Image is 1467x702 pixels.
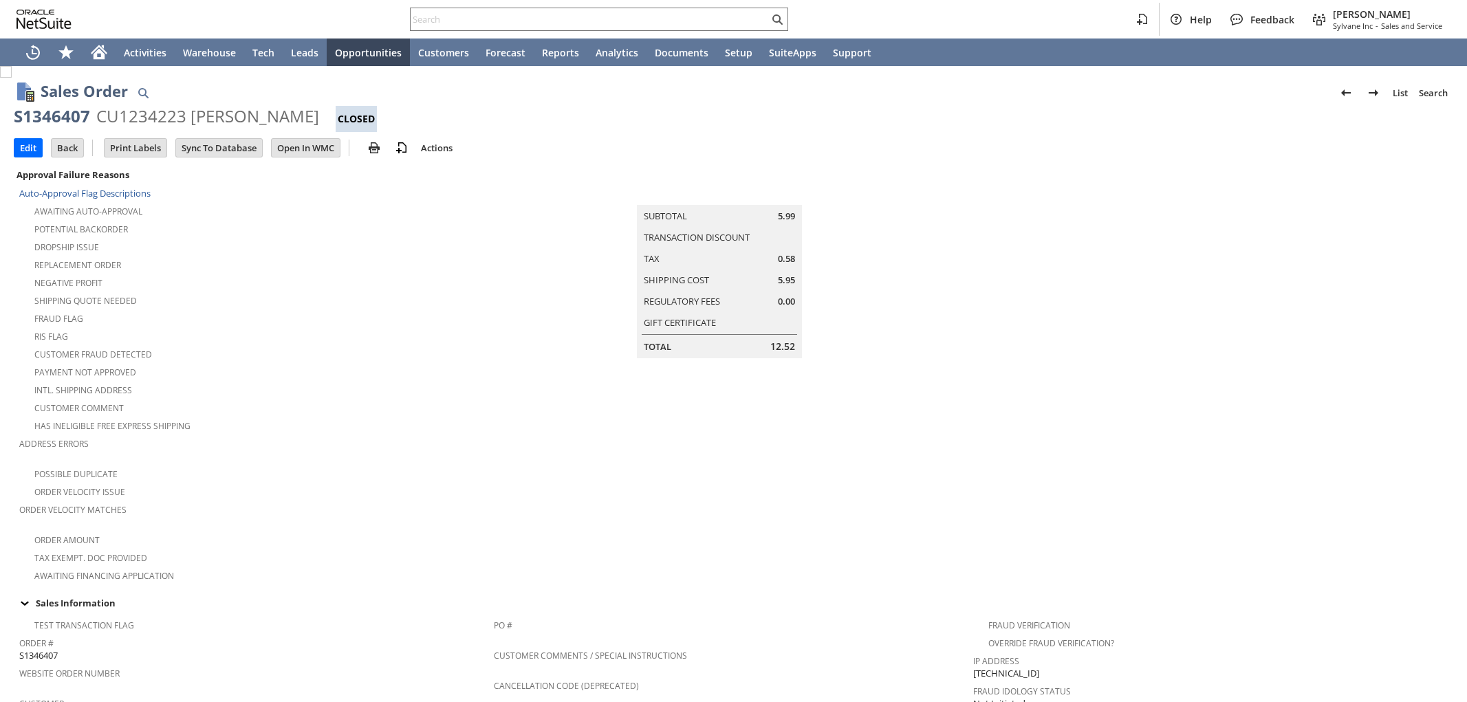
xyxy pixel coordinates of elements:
[34,534,100,546] a: Order Amount
[973,667,1039,680] span: [TECHNICAL_ID]
[366,140,382,156] img: print.svg
[291,46,318,59] span: Leads
[183,46,236,59] span: Warehouse
[34,241,99,253] a: Dropship Issue
[644,316,716,329] a: Gift Certificate
[587,39,646,66] a: Analytics
[644,295,720,307] a: Regulatory Fees
[973,655,1019,667] a: IP Address
[34,486,125,498] a: Order Velocity Issue
[415,142,458,154] a: Actions
[34,619,134,631] a: Test Transaction Flag
[34,206,142,217] a: Awaiting Auto-Approval
[717,39,761,66] a: Setup
[19,187,151,199] a: Auto-Approval Flag Descriptions
[1190,13,1212,26] span: Help
[34,366,136,378] a: Payment not approved
[34,259,121,271] a: Replacement Order
[34,277,102,289] a: Negative Profit
[41,80,128,102] h1: Sales Order
[244,39,283,66] a: Tech
[1387,82,1413,104] a: List
[1376,21,1378,31] span: -
[34,420,191,432] a: Has Ineligible Free Express Shipping
[19,649,58,662] span: S1346407
[52,139,83,157] input: Back
[175,39,244,66] a: Warehouse
[1413,82,1453,104] a: Search
[34,313,83,325] a: Fraud Flag
[50,39,83,66] div: Shortcuts
[494,619,512,631] a: PO #
[252,46,274,59] span: Tech
[19,668,120,679] a: Website Order Number
[96,105,319,127] div: CU1234223 [PERSON_NAME]
[17,10,72,29] svg: logo
[411,11,769,28] input: Search
[58,44,74,61] svg: Shortcuts
[418,46,469,59] span: Customers
[1365,85,1382,101] img: Next
[542,46,579,59] span: Reports
[778,295,795,308] span: 0.00
[725,46,752,59] span: Setup
[769,46,816,59] span: SuiteApps
[644,274,709,286] a: Shipping Cost
[644,252,660,265] a: Tax
[596,46,638,59] span: Analytics
[825,39,880,66] a: Support
[336,106,377,132] div: Closed
[778,252,795,265] span: 0.58
[91,44,107,61] svg: Home
[19,504,127,516] a: Order Velocity Matches
[135,85,151,101] img: Quick Find
[327,39,410,66] a: Opportunities
[778,210,795,223] span: 5.99
[34,331,68,342] a: RIS flag
[34,402,124,414] a: Customer Comment
[34,295,137,307] a: Shipping Quote Needed
[124,46,166,59] span: Activities
[410,39,477,66] a: Customers
[34,223,128,235] a: Potential Backorder
[34,552,147,564] a: Tax Exempt. Doc Provided
[486,46,525,59] span: Forecast
[833,46,871,59] span: Support
[761,39,825,66] a: SuiteApps
[116,39,175,66] a: Activities
[644,340,671,353] a: Total
[988,637,1114,649] a: Override Fraud Verification?
[105,139,166,157] input: Print Labels
[1381,21,1442,31] span: Sales and Service
[988,619,1070,631] a: Fraud Verification
[25,44,41,61] svg: Recent Records
[655,46,708,59] span: Documents
[272,139,340,157] input: Open In WMC
[14,166,488,184] div: Approval Failure Reasons
[494,680,639,692] a: Cancellation Code (deprecated)
[34,570,174,582] a: Awaiting Financing Application
[14,594,1448,612] div: Sales Information
[637,183,802,205] caption: Summary
[34,384,132,396] a: Intl. Shipping Address
[644,210,687,222] a: Subtotal
[646,39,717,66] a: Documents
[17,39,50,66] a: Recent Records
[778,274,795,287] span: 5.95
[34,468,118,480] a: Possible Duplicate
[1333,8,1442,21] span: [PERSON_NAME]
[14,105,90,127] div: S1346407
[1338,85,1354,101] img: Previous
[283,39,327,66] a: Leads
[335,46,402,59] span: Opportunities
[19,438,89,450] a: Address Errors
[14,594,1453,612] td: Sales Information
[644,231,750,243] a: Transaction Discount
[393,140,410,156] img: add-record.svg
[494,650,687,661] a: Customer Comments / Special Instructions
[19,637,54,649] a: Order #
[176,139,262,157] input: Sync To Database
[83,39,116,66] a: Home
[769,11,785,28] svg: Search
[34,349,152,360] a: Customer Fraud Detected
